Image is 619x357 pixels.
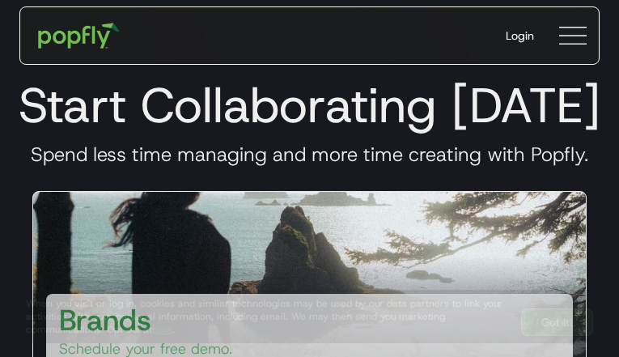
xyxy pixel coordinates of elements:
h3: Spend less time managing and more time creating with Popfly. [13,142,606,167]
a: Login [493,15,547,57]
h1: Start Collaborating [DATE] [13,76,606,134]
a: here [152,323,172,336]
div: Login [506,28,534,44]
div: When you visit or log in, cookies and similar technologies may be used by our data partners to li... [26,297,508,336]
a: Got It! [521,308,593,336]
a: home [27,11,131,60]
